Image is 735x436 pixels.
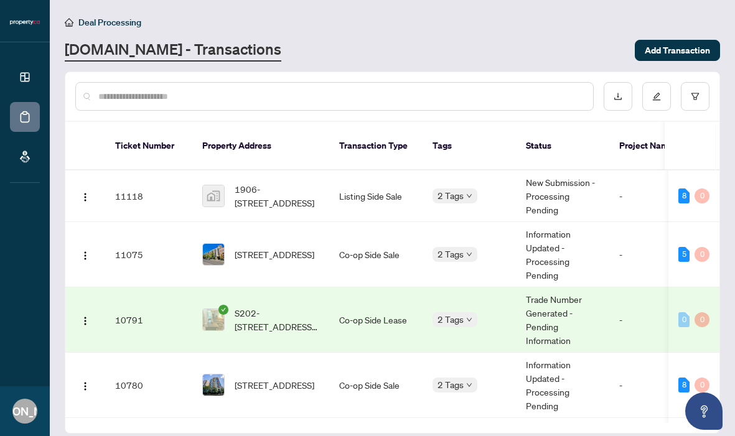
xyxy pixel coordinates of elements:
[695,312,709,327] div: 0
[438,378,464,392] span: 2 Tags
[695,188,709,203] div: 0
[609,170,684,222] td: -
[438,188,464,203] span: 2 Tags
[604,82,632,111] button: download
[75,310,95,330] button: Logo
[65,18,73,27] span: home
[609,222,684,287] td: -
[681,82,709,111] button: filter
[203,374,224,396] img: thumbnail-img
[105,122,192,170] th: Ticket Number
[75,186,95,206] button: Logo
[466,382,472,388] span: down
[695,378,709,392] div: 0
[466,317,472,323] span: down
[685,392,723,430] button: Open asap
[329,170,423,222] td: Listing Side Sale
[516,353,609,418] td: Information Updated - Processing Pending
[423,122,516,170] th: Tags
[516,122,609,170] th: Status
[329,222,423,287] td: Co-op Side Sale
[678,247,690,262] div: 5
[609,353,684,418] td: -
[678,188,690,203] div: 8
[695,247,709,262] div: 0
[203,309,224,330] img: thumbnail-img
[235,378,314,392] span: [STREET_ADDRESS]
[235,306,319,333] span: S202-[STREET_ADDRESS][PERSON_NAME]
[645,40,710,60] span: Add Transaction
[642,82,671,111] button: edit
[80,381,90,391] img: Logo
[329,122,423,170] th: Transaction Type
[105,353,192,418] td: 10780
[691,92,700,101] span: filter
[516,287,609,353] td: Trade Number Generated - Pending Information
[105,287,192,353] td: 10791
[235,248,314,261] span: [STREET_ADDRESS]
[652,92,661,101] span: edit
[235,182,319,210] span: 1906-[STREET_ADDRESS]
[438,312,464,327] span: 2 Tags
[105,170,192,222] td: 11118
[218,305,228,315] span: check-circle
[329,287,423,353] td: Co-op Side Lease
[203,244,224,265] img: thumbnail-img
[203,185,224,206] img: thumbnail-img
[75,375,95,395] button: Logo
[78,17,141,28] span: Deal Processing
[466,251,472,257] span: down
[80,192,90,202] img: Logo
[466,193,472,199] span: down
[635,40,720,61] button: Add Transaction
[516,170,609,222] td: New Submission - Processing Pending
[678,312,690,327] div: 0
[516,222,609,287] td: Information Updated - Processing Pending
[192,122,329,170] th: Property Address
[80,251,90,261] img: Logo
[65,39,281,62] a: [DOMAIN_NAME] - Transactions
[609,122,684,170] th: Project Name
[105,222,192,287] td: 11075
[609,287,684,353] td: -
[438,247,464,261] span: 2 Tags
[75,244,95,264] button: Logo
[678,378,690,392] div: 8
[614,92,622,101] span: download
[10,19,40,26] img: logo
[80,316,90,326] img: Logo
[329,353,423,418] td: Co-op Side Sale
